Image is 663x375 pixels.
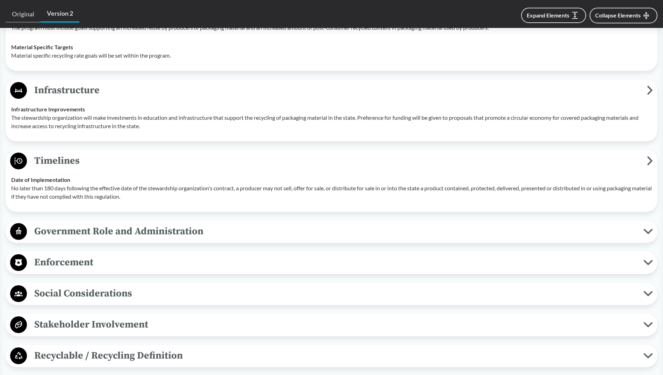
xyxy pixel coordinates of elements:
button: Government Role and Administration [8,223,655,241]
p: No later than 180 days following the effective date of the stewardship organization's contract, a... [11,184,652,201]
span: Recyclable / Recycling Definition [27,348,643,363]
p: Material specific recycling rate goals will be set within the program. [11,51,652,60]
p: The stewardship organization will make investments in education and infrastructure that support t... [11,113,652,130]
span: Infrastructure [27,82,647,98]
span: Enforcement [27,255,643,270]
button: Enforcement [8,254,655,272]
span: Government Role and Administration [27,223,643,239]
strong: Date of Implementation [11,176,70,183]
button: Expand Elements [521,8,586,23]
button: Infrastructure [8,82,655,100]
span: Stakeholder Involvement [27,317,643,332]
button: Recyclable / Recycling Definition [8,347,655,365]
button: Collapse Elements [590,8,657,23]
a: Original [6,6,41,22]
strong: Material Specific Targets [11,44,73,50]
button: Social Considerations [8,285,655,303]
button: Timelines [8,152,655,170]
span: Timelines [27,153,647,169]
span: Social Considerations [27,286,643,301]
strong: Infrastructure Improvements [11,106,85,112]
button: Stakeholder Involvement [8,316,655,334]
a: Version 2 [41,6,79,23]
